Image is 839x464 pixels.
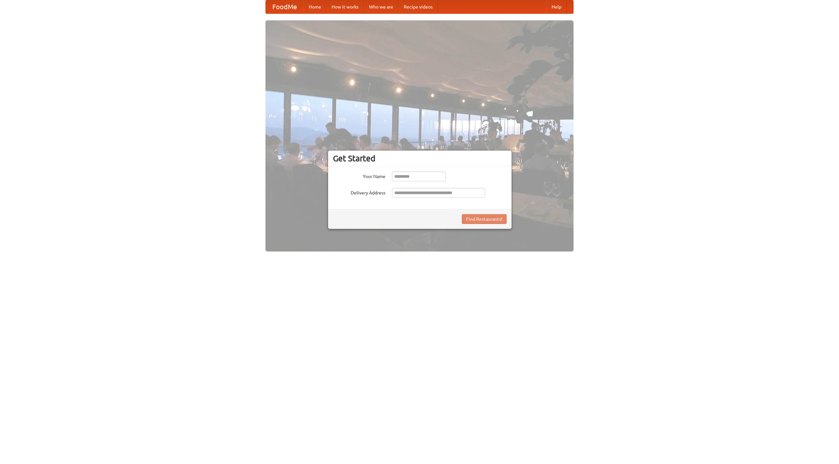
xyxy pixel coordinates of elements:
a: Help [546,0,567,13]
label: Your Name [333,171,385,180]
a: Home [303,0,326,13]
a: Recipe videos [399,0,438,13]
button: Find Restaurants! [462,214,507,224]
label: Delivery Address [333,188,385,196]
a: Who we are [364,0,399,13]
a: FoodMe [266,0,303,13]
h3: Get Started [333,153,507,163]
a: How it works [326,0,364,13]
